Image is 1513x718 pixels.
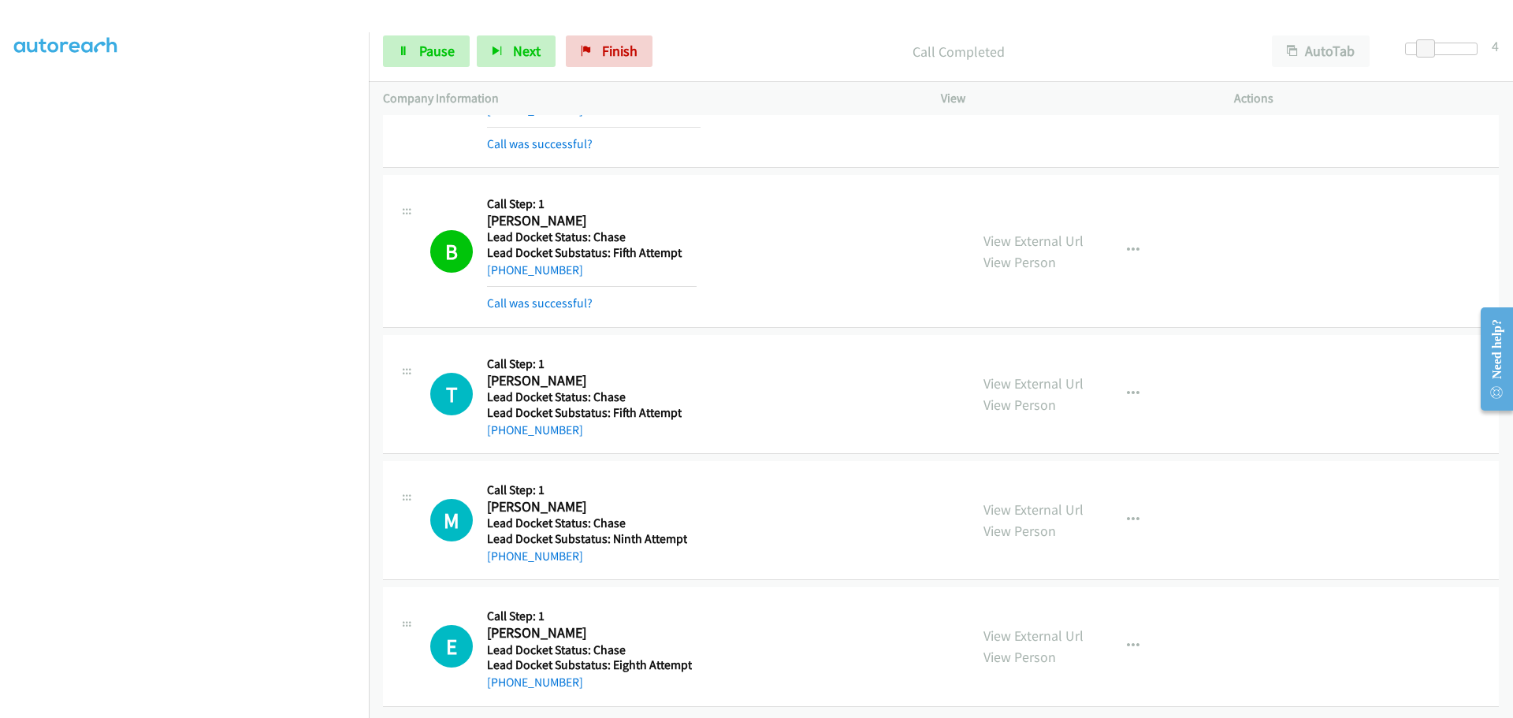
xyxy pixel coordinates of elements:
[602,42,638,60] span: Finish
[941,89,1206,108] p: View
[513,42,541,60] span: Next
[983,396,1056,414] a: View Person
[477,35,556,67] button: Next
[487,657,692,673] h5: Lead Docket Substatus: Eighth Attempt
[487,675,583,690] a: [PHONE_NUMBER]
[1467,296,1513,422] iframe: Resource Center
[430,499,473,541] div: The call is yet to be attempted
[487,608,692,624] h5: Call Step: 1
[983,648,1056,666] a: View Person
[487,356,682,372] h5: Call Step: 1
[430,625,473,668] h1: E
[430,625,473,668] div: The call is yet to be attempted
[983,627,1084,645] a: View External Url
[674,41,1243,62] p: Call Completed
[566,35,652,67] a: Finish
[487,531,687,547] h5: Lead Docket Substatus: Ninth Attempt
[430,230,473,273] h1: B
[430,373,473,415] div: The call is yet to be attempted
[983,500,1084,519] a: View External Url
[983,522,1056,540] a: View Person
[383,35,470,67] a: Pause
[487,422,583,437] a: [PHONE_NUMBER]
[487,245,697,261] h5: Lead Docket Substatus: Fifth Attempt
[983,253,1056,271] a: View Person
[487,196,697,212] h5: Call Step: 1
[983,232,1084,250] a: View External Url
[487,296,593,311] a: Call was successful?
[487,405,682,421] h5: Lead Docket Substatus: Fifth Attempt
[487,482,687,498] h5: Call Step: 1
[487,549,583,564] a: [PHONE_NUMBER]
[487,102,583,117] a: [PHONE_NUMBER]
[487,229,697,245] h5: Lead Docket Status: Chase
[430,373,473,415] h1: T
[430,499,473,541] h1: M
[1272,35,1370,67] button: AutoTab
[487,389,682,405] h5: Lead Docket Status: Chase
[487,624,692,642] h2: [PERSON_NAME]
[487,642,692,658] h5: Lead Docket Status: Chase
[487,136,593,151] a: Call was successful?
[983,374,1084,392] a: View External Url
[1234,89,1499,108] p: Actions
[487,262,583,277] a: [PHONE_NUMBER]
[383,89,913,108] p: Company Information
[487,498,687,516] h2: [PERSON_NAME]
[487,372,682,390] h2: [PERSON_NAME]
[419,42,455,60] span: Pause
[487,212,697,230] h2: [PERSON_NAME]
[1492,35,1499,57] div: 4
[487,515,687,531] h5: Lead Docket Status: Chase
